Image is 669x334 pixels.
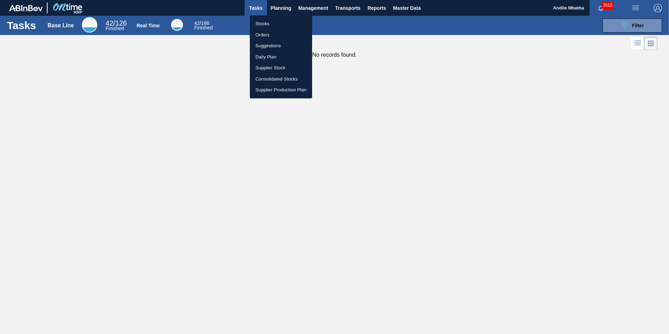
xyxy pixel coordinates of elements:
a: Stocks [250,18,312,29]
a: Consolidated Stocks [250,74,312,85]
a: Daily Plan [250,51,312,63]
a: Orders [250,29,312,41]
a: Supplier Production Plan [250,84,312,96]
a: Suggestions [250,40,312,51]
a: Supplier Stock [250,62,312,74]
